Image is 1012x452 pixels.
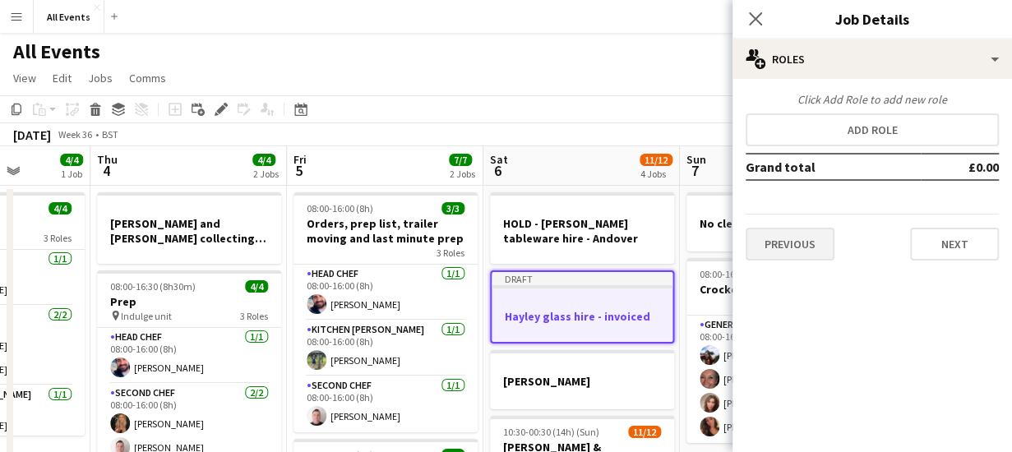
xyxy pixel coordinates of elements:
span: 5 [291,161,307,180]
span: View [13,71,36,85]
td: £0.00 [921,154,999,180]
td: Grand total [746,154,921,180]
app-card-role: Head Chef1/108:00-16:00 (8h)[PERSON_NAME] [293,265,478,321]
span: 3 Roles [437,247,464,259]
span: Sun [686,152,706,167]
span: 08:00-16:00 (8h) [307,202,373,214]
span: Sat [490,152,508,167]
app-job-card: 08:00-16:00 (8h)3/3Orders, prep list, trailer moving and last minute prep3 RolesHead Chef1/108:00... [293,192,478,432]
div: Draft [492,272,672,285]
span: Week 36 [54,128,95,141]
h3: [PERSON_NAME] and [PERSON_NAME] collecting napkins [97,216,281,246]
span: Comms [129,71,166,85]
div: Click Add Role to add new role [746,92,999,107]
span: Indulge unit [121,310,172,322]
span: 3 Roles [44,232,72,244]
app-job-card: DraftHayley glass hire - invoiced [490,270,674,344]
h3: No clean down [686,216,871,231]
h3: Orders, prep list, trailer moving and last minute prep [293,216,478,246]
app-job-card: HOLD - [PERSON_NAME] tableware hire - Andover [490,192,674,264]
div: BST [102,128,118,141]
span: Thu [97,152,118,167]
a: Jobs [81,67,119,89]
h1: All Events [13,39,100,64]
app-card-role: Head Chef1/108:00-16:00 (8h)[PERSON_NAME] [97,328,281,384]
span: Fri [293,152,307,167]
span: 4 [95,161,118,180]
div: 1 Job [61,168,82,180]
div: 2 Jobs [450,168,475,180]
a: View [7,67,43,89]
span: 7 [684,161,706,180]
h3: HOLD - [PERSON_NAME] tableware hire - Andover [490,216,674,246]
a: Comms [122,67,173,89]
span: Jobs [88,71,113,85]
app-card-role: General service member4/408:00-16:00 (8h)[PERSON_NAME][PERSON_NAME][PERSON_NAME][PERSON_NAME] [686,316,871,443]
div: [DATE] [13,127,51,143]
h3: Hayley glass hire - invoiced [492,309,672,324]
app-job-card: [PERSON_NAME] [490,350,674,409]
button: Next [910,228,999,261]
h3: Prep [97,294,281,309]
span: 7/7 [449,154,472,166]
span: 4/4 [245,280,268,293]
span: 6 [488,161,508,180]
button: All Events [34,1,104,33]
h3: Job Details [732,8,1012,30]
span: 08:00-16:00 (8h) [700,268,766,280]
div: 4 Jobs [640,168,672,180]
div: Roles [732,39,1012,79]
span: 08:00-16:30 (8h30m) [110,280,196,293]
app-card-role: Second Chef1/108:00-16:00 (8h)[PERSON_NAME] [293,376,478,432]
div: 2 Jobs [253,168,279,180]
span: 4/4 [252,154,275,166]
button: Add role [746,113,999,146]
app-card-role: Kitchen [PERSON_NAME]1/108:00-16:00 (8h)[PERSON_NAME] [293,321,478,376]
app-job-card: 08:00-16:00 (8h)4/4Crockery turn around1 RoleGeneral service member4/408:00-16:00 (8h)[PERSON_NAM... [686,258,871,443]
span: 3 Roles [240,310,268,322]
button: Previous [746,228,834,261]
span: 4/4 [49,202,72,214]
app-job-card: [PERSON_NAME] and [PERSON_NAME] collecting napkins [97,192,281,264]
span: Edit [53,71,72,85]
h3: Crockery turn around [686,282,871,297]
app-job-card: No clean down [686,192,871,251]
span: 11/12 [628,426,661,438]
span: 10:30-00:30 (14h) (Sun) [503,426,599,438]
a: Edit [46,67,78,89]
h3: [PERSON_NAME] [490,374,674,389]
span: 3/3 [441,202,464,214]
span: 11/12 [640,154,672,166]
span: 4/4 [60,154,83,166]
